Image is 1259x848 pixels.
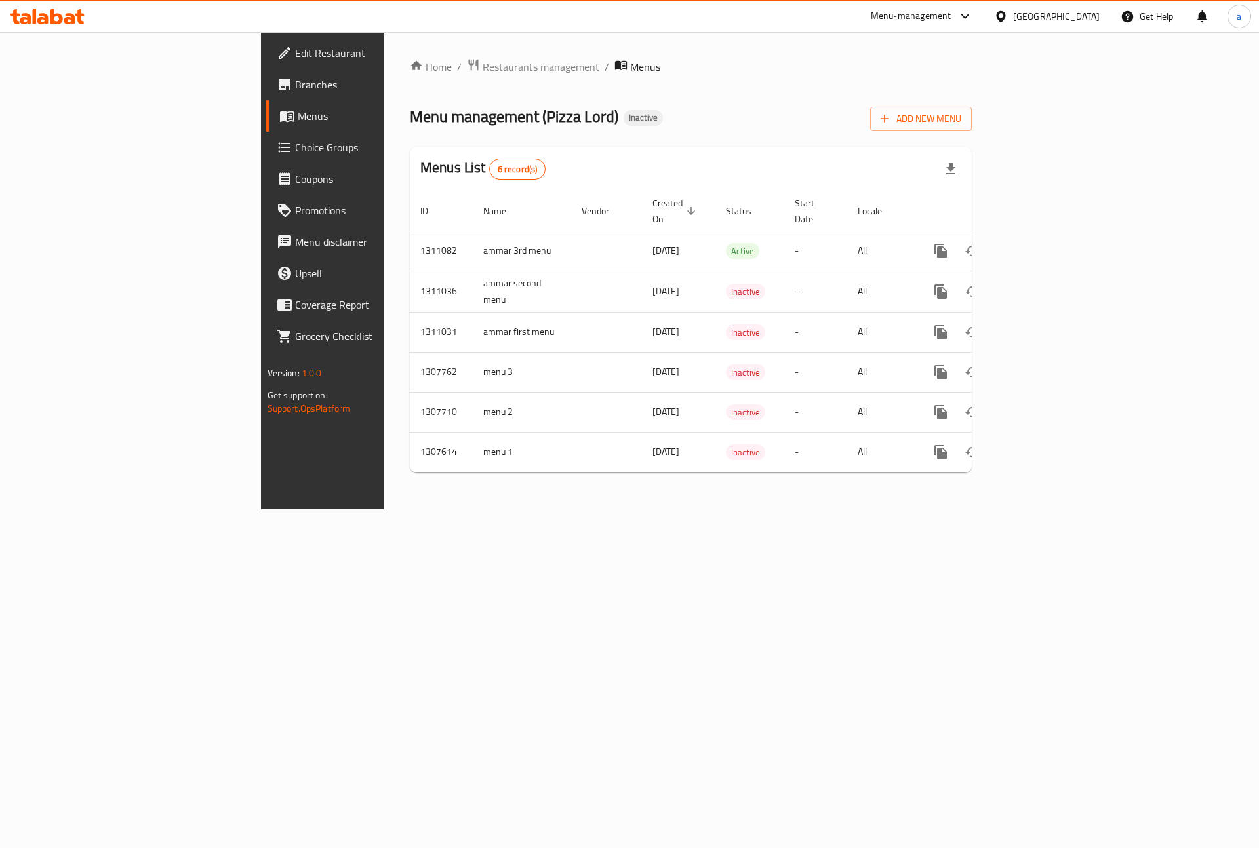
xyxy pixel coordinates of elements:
[266,69,471,100] a: Branches
[726,324,765,340] div: Inactive
[298,108,461,124] span: Menus
[467,58,599,75] a: Restaurants management
[726,364,765,380] div: Inactive
[266,195,471,226] a: Promotions
[605,59,609,75] li: /
[295,77,461,92] span: Branches
[925,396,957,428] button: more
[473,231,571,271] td: ammar 3rd menu
[266,100,471,132] a: Menus
[490,163,546,176] span: 6 record(s)
[582,203,626,219] span: Vendor
[295,328,461,344] span: Grocery Checklist
[268,364,300,381] span: Version:
[935,153,967,185] div: Export file
[957,235,988,267] button: Change Status
[420,158,546,180] h2: Menus List
[925,235,957,267] button: more
[295,202,461,218] span: Promotions
[1013,9,1100,24] div: [GEOGRAPHIC_DATA]
[483,203,523,219] span: Name
[957,317,988,348] button: Change Status
[726,404,765,420] div: Inactive
[489,159,546,180] div: Total records count
[624,112,663,123] span: Inactive
[295,297,461,313] span: Coverage Report
[847,432,915,472] td: All
[410,58,972,75] nav: breadcrumb
[847,231,915,271] td: All
[881,111,961,127] span: Add New Menu
[784,432,847,472] td: -
[870,107,972,131] button: Add New Menu
[858,203,899,219] span: Locale
[268,400,351,417] a: Support.OpsPlatform
[295,45,461,61] span: Edit Restaurant
[847,352,915,392] td: All
[295,140,461,155] span: Choice Groups
[266,320,471,352] a: Grocery Checklist
[295,234,461,250] span: Menu disclaimer
[784,352,847,392] td: -
[483,59,599,75] span: Restaurants management
[624,110,663,126] div: Inactive
[726,243,759,259] div: Active
[925,357,957,388] button: more
[266,226,471,258] a: Menu disclaimer
[652,282,679,299] span: [DATE]
[784,271,847,312] td: -
[473,432,571,472] td: menu 1
[925,276,957,307] button: more
[726,444,765,460] div: Inactive
[784,392,847,432] td: -
[266,163,471,195] a: Coupons
[925,317,957,348] button: more
[784,231,847,271] td: -
[957,436,988,468] button: Change Status
[266,289,471,320] a: Coverage Report
[726,325,765,340] span: Inactive
[410,191,1062,472] table: enhanced table
[630,59,660,75] span: Menus
[795,195,831,227] span: Start Date
[871,9,951,24] div: Menu-management
[268,387,328,404] span: Get support on:
[410,102,618,131] span: Menu management ( Pizza Lord )
[652,403,679,420] span: [DATE]
[266,258,471,289] a: Upsell
[295,171,461,187] span: Coupons
[302,364,322,381] span: 1.0.0
[784,312,847,352] td: -
[652,195,700,227] span: Created On
[847,392,915,432] td: All
[473,271,571,312] td: ammar second menu
[957,357,988,388] button: Change Status
[652,363,679,380] span: [DATE]
[726,284,765,299] span: Inactive
[957,396,988,428] button: Change Status
[420,203,445,219] span: ID
[652,323,679,340] span: [DATE]
[957,276,988,307] button: Change Status
[726,244,759,259] span: Active
[473,352,571,392] td: menu 3
[1237,9,1241,24] span: a
[925,436,957,468] button: more
[652,242,679,259] span: [DATE]
[915,191,1062,231] th: Actions
[726,405,765,420] span: Inactive
[726,203,769,219] span: Status
[473,392,571,432] td: menu 2
[473,312,571,352] td: ammar first menu
[726,365,765,380] span: Inactive
[266,132,471,163] a: Choice Groups
[847,312,915,352] td: All
[847,271,915,312] td: All
[266,37,471,69] a: Edit Restaurant
[652,443,679,460] span: [DATE]
[726,445,765,460] span: Inactive
[295,265,461,281] span: Upsell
